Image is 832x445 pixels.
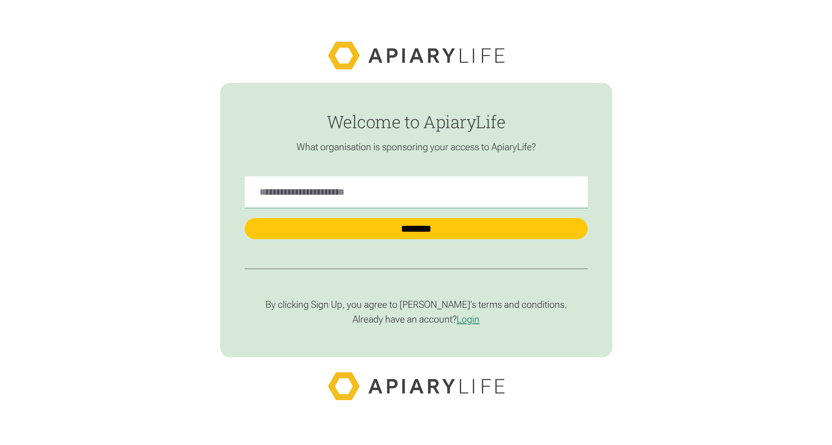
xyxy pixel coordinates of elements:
[457,314,480,325] a: Login
[245,141,588,153] p: What organisation is sponsoring your access to ApiaryLife?
[220,83,612,358] form: find-employer
[245,298,588,311] p: By clicking Sign Up, you agree to [PERSON_NAME]’s terms and conditions.
[245,112,588,131] h1: Welcome to ApiaryLife
[245,313,588,325] p: Already have an account?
